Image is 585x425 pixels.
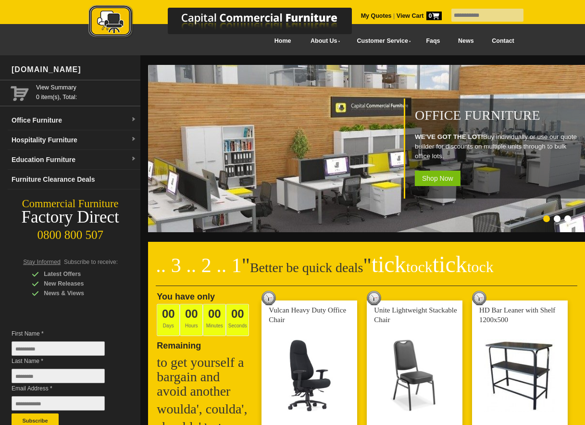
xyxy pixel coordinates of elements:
div: News & Views [32,288,123,298]
a: View Summary [36,83,137,92]
h2: to get yourself a bargain and avoid another [157,355,253,399]
span: Stay Informed [23,259,61,265]
input: First Name * [12,341,105,356]
li: Page dot 2 [554,215,560,222]
a: Hospitality Furnituredropdown [8,130,140,150]
span: 0 item(s), Total: [36,83,137,100]
img: dropdown [131,137,137,142]
span: Email Address * [12,384,117,393]
img: Capital Commercial Furniture Logo [62,5,398,40]
span: tock [467,258,494,275]
li: Page dot 3 [564,215,571,222]
img: tick tock deal clock [261,291,276,305]
p: Buy individually or use our quote builder for discounts on multiple units through to bulk office ... [415,132,580,161]
strong: WE'VE GOT THE LOT! [415,133,483,140]
span: Subscribe to receive: [64,259,118,265]
span: Shop Now [415,171,461,186]
a: Contact [483,30,523,52]
div: Latest Offers [32,269,123,279]
span: Last Name * [12,356,117,366]
a: Office Furnituredropdown [8,111,140,130]
img: dropdown [131,156,137,162]
span: 00 [162,307,175,320]
img: dropdown [131,117,137,123]
a: View Cart0 [395,12,441,19]
h2: Better be quick deals [156,257,577,286]
span: .. 3 .. 2 .. 1 [156,254,242,276]
span: Minutes [203,304,226,336]
h2: woulda', coulda', [157,402,253,416]
input: Last Name * [12,369,105,383]
span: tock [406,258,433,275]
span: You have only [157,292,215,301]
span: Hours [180,304,203,336]
a: Capital Commercial Furniture Logo [62,5,398,43]
span: Days [157,304,180,336]
span: tick tick [372,251,494,277]
div: New Releases [32,279,123,288]
span: 0 [426,12,442,20]
input: Email Address * [12,396,105,411]
a: Faqs [417,30,449,52]
img: tick tock deal clock [367,291,381,305]
a: News [449,30,483,52]
a: Education Furnituredropdown [8,150,140,170]
span: Remaining [157,337,201,350]
h1: Office Furniture [415,108,580,123]
div: [DOMAIN_NAME] [8,55,140,84]
img: tick tock deal clock [472,291,486,305]
a: Furniture Clearance Deals [8,170,140,189]
span: 00 [185,307,198,320]
span: Seconds [226,304,249,336]
span: 00 [208,307,221,320]
li: Page dot 1 [543,215,550,222]
span: " [363,254,494,276]
strong: View Cart [397,12,442,19]
span: " [242,254,250,276]
span: First Name * [12,329,117,338]
span: 00 [231,307,244,320]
